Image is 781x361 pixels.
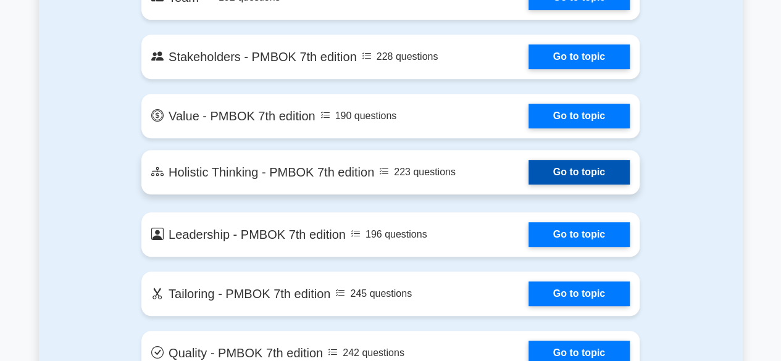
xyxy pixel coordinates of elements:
a: Go to topic [528,281,630,306]
a: Go to topic [528,160,630,185]
a: Go to topic [528,104,630,128]
a: Go to topic [528,44,630,69]
a: Go to topic [528,222,630,247]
